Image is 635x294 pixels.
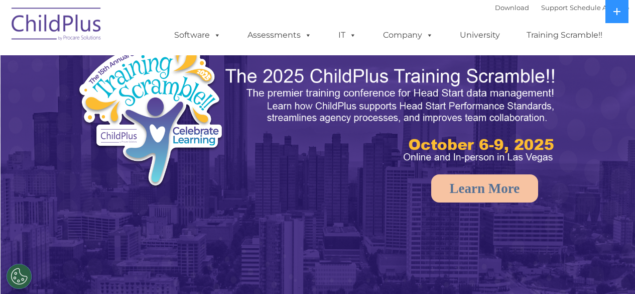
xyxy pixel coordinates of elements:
a: Support [541,4,568,12]
a: Schedule A Demo [570,4,629,12]
a: Training Scramble!! [517,25,612,45]
a: Assessments [237,25,322,45]
button: Cookies Settings [7,264,32,289]
img: ChildPlus by Procare Solutions [7,1,107,51]
a: University [450,25,510,45]
a: Download [495,4,529,12]
a: Software [164,25,231,45]
a: IT [328,25,366,45]
a: Company [373,25,443,45]
a: Learn More [431,174,539,203]
font: | [495,4,629,12]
